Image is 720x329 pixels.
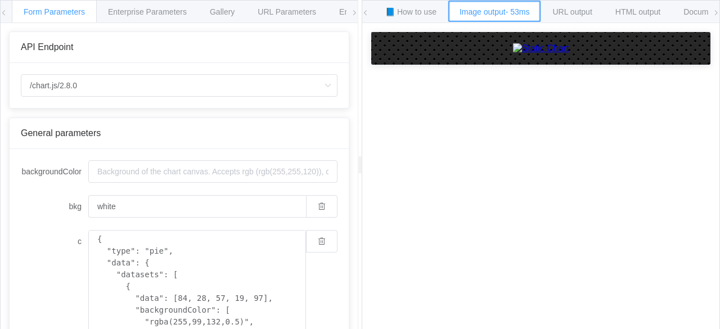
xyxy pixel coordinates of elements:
label: backgroundColor [21,160,88,183]
span: General parameters [21,128,101,138]
span: Enterprise Parameters [108,7,187,16]
input: Background of the chart canvas. Accepts rgb (rgb(255,255,120)), colors (red), and url-encoded hex... [88,160,337,183]
span: API Endpoint [21,42,73,52]
span: HTML output [615,7,660,16]
img: Static Chart [513,43,569,53]
input: Select [21,74,337,97]
span: 📘 How to use [385,7,436,16]
span: Environments [339,7,388,16]
span: Image output [460,7,530,16]
span: URL output [552,7,592,16]
span: Gallery [210,7,235,16]
label: c [21,230,88,253]
a: Static Chart [382,43,699,53]
input: Background of the chart canvas. Accepts rgb (rgb(255,255,120)), colors (red), and url-encoded hex... [88,195,306,218]
label: bkg [21,195,88,218]
span: URL Parameters [258,7,316,16]
span: - 53ms [506,7,530,16]
span: Form Parameters [24,7,85,16]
